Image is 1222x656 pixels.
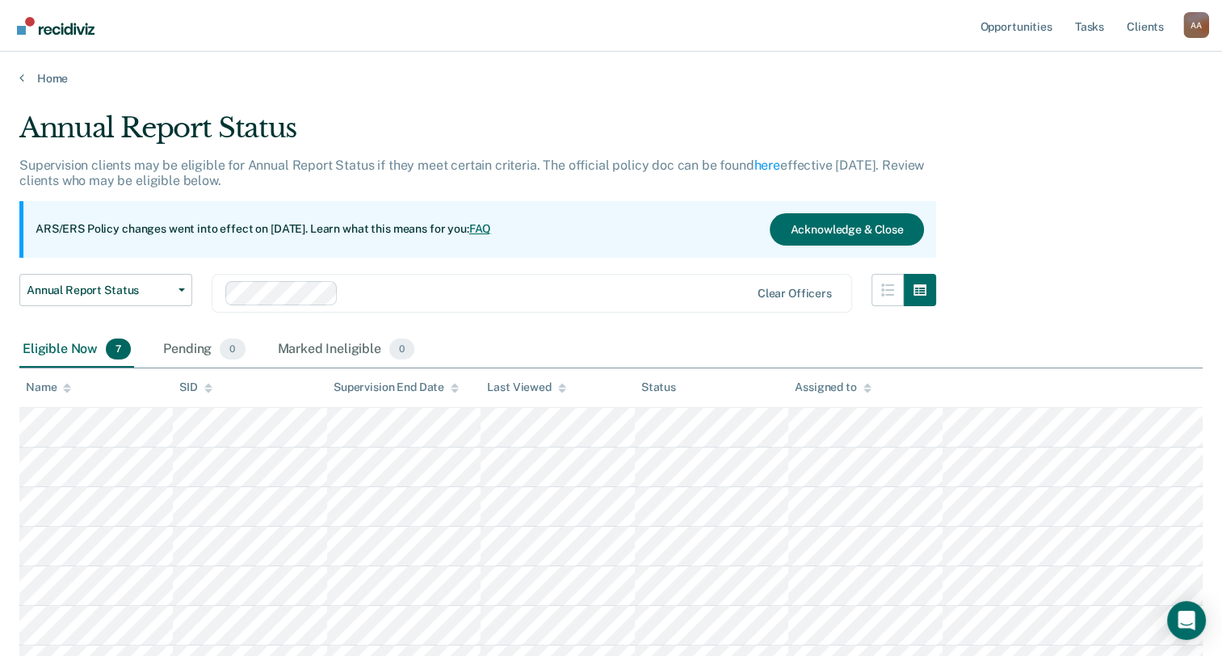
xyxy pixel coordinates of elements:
div: SID [179,381,212,394]
div: Annual Report Status [19,111,936,158]
img: Recidiviz [17,17,94,35]
p: ARS/ERS Policy changes went into effect on [DATE]. Learn what this means for you: [36,221,491,238]
div: Marked Ineligible0 [275,332,418,368]
button: Acknowledge & Close [770,213,923,246]
span: 0 [220,339,245,360]
div: Status [641,381,676,394]
div: Open Intercom Messenger [1167,601,1206,640]
button: Annual Report Status [19,274,192,306]
div: Clear officers [758,287,832,301]
a: Home [19,71,1203,86]
div: Name [26,381,71,394]
span: 7 [106,339,131,360]
a: FAQ [469,222,492,235]
div: Assigned to [795,381,871,394]
span: Annual Report Status [27,284,172,297]
div: Eligible Now7 [19,332,134,368]
div: Supervision End Date [334,381,459,394]
span: 0 [389,339,414,360]
a: here [754,158,780,173]
div: A A [1183,12,1209,38]
button: Profile dropdown button [1183,12,1209,38]
div: Last Viewed [487,381,565,394]
p: Supervision clients may be eligible for Annual Report Status if they meet certain criteria. The o... [19,158,924,188]
div: Pending0 [160,332,248,368]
